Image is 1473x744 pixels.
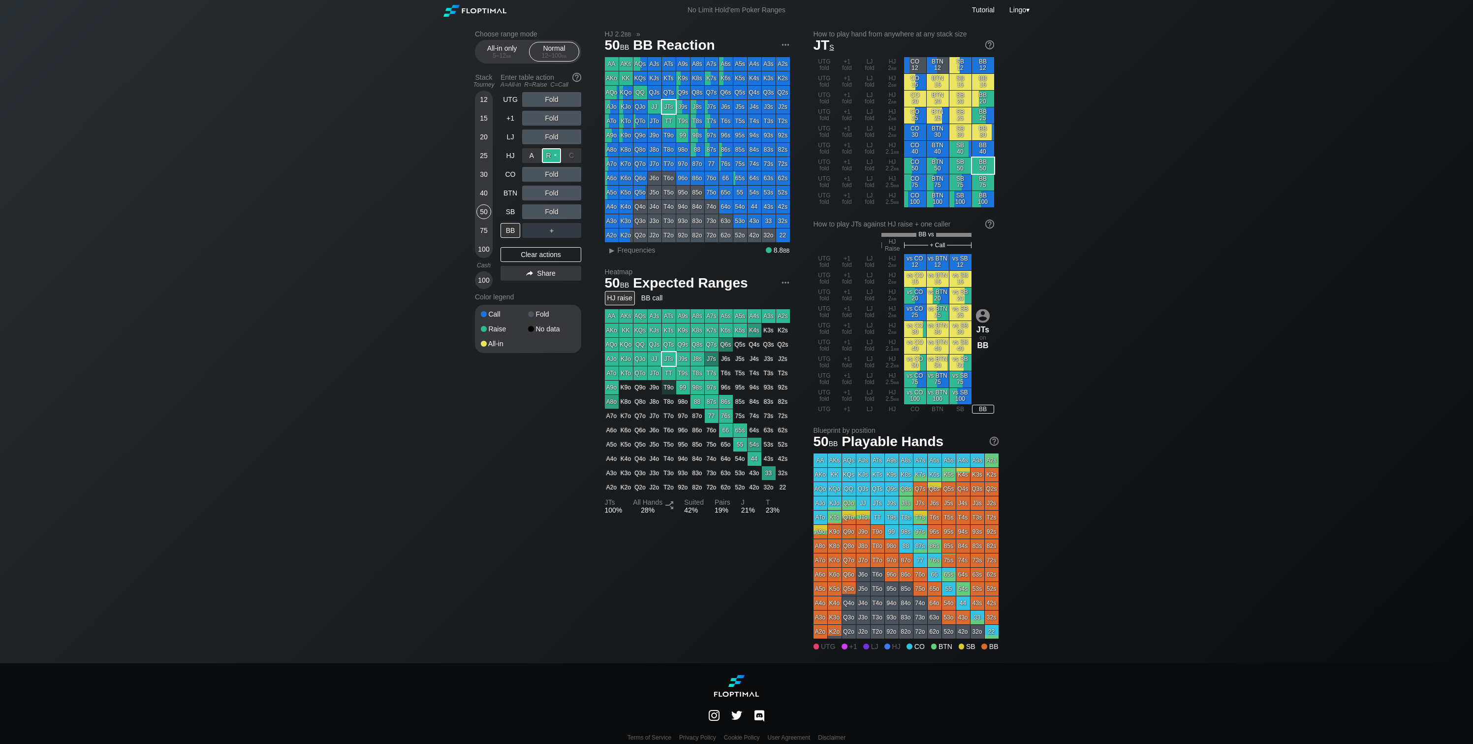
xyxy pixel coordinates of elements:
[859,191,881,207] div: LJ fold
[904,74,926,90] div: CO 15
[949,91,972,107] div: SB 20
[648,186,661,199] div: J5o
[605,129,619,142] div: A9o
[762,57,776,71] div: A3s
[949,191,972,207] div: SB 100
[949,158,972,174] div: SB 50
[719,200,733,214] div: 64o
[891,115,897,122] span: bb
[481,311,528,318] div: Call
[859,91,881,107] div: LJ fold
[631,30,645,38] span: »
[768,734,811,741] a: User Agreement
[501,92,520,107] div: UTG
[972,124,994,140] div: BB 30
[705,200,719,214] div: 74o
[972,191,994,207] div: BB 100
[762,100,776,114] div: J3s
[733,71,747,85] div: K5s
[673,6,800,16] div: No Limit Hold’em Poker Ranges
[648,171,661,185] div: J6o
[633,71,647,85] div: KQs
[891,131,897,138] span: bb
[748,157,761,171] div: 74s
[891,65,897,71] span: bb
[676,143,690,157] div: 98o
[762,114,776,128] div: T3s
[927,74,949,90] div: BTN 15
[662,157,676,171] div: T7o
[748,200,761,214] div: 44
[476,273,491,288] div: 100
[603,38,631,54] span: 50
[972,57,994,73] div: BB 12
[814,30,994,38] h2: How to play hand from anywhere at any stack size
[836,107,858,124] div: +1 fold
[662,186,676,199] div: T5o
[780,277,791,288] img: ellipsis.fd386fe8.svg
[927,174,949,191] div: BTN 75
[705,157,719,171] div: 77
[690,57,704,71] div: A8s
[443,5,506,17] img: Floptimal logo
[904,191,926,207] div: CO 100
[633,114,647,128] div: QTo
[605,57,619,71] div: AA
[733,100,747,114] div: J5s
[762,186,776,199] div: 53s
[705,57,719,71] div: A7s
[648,143,661,157] div: J8o
[881,74,904,90] div: HJ 2
[927,191,949,207] div: BTN 100
[690,143,704,157] div: 88
[690,186,704,199] div: 85o
[859,74,881,90] div: LJ fold
[705,186,719,199] div: 75o
[501,204,520,219] div: SB
[690,86,704,99] div: Q8s
[709,710,720,721] img: bUX4K2iH3jTYE1AAAAAElFTkSuQmCC
[894,148,899,155] span: bb
[714,675,759,697] img: Floptimal logo
[690,129,704,142] div: 98s
[605,71,619,85] div: AKo
[690,157,704,171] div: 87o
[949,124,972,140] div: SB 30
[984,39,995,50] img: help.32db89a4.svg
[662,143,676,157] div: T8o
[605,157,619,171] div: A7o
[619,71,633,85] div: KK
[904,91,926,107] div: CO 20
[476,148,491,163] div: 25
[619,129,633,142] div: K9o
[522,148,581,163] div: Raise
[719,114,733,128] div: T6s
[705,86,719,99] div: Q7s
[776,171,790,185] div: 62s
[561,52,566,59] span: bb
[522,186,581,200] div: Fold
[949,174,972,191] div: SB 75
[648,86,661,99] div: QJs
[972,6,995,14] a: Tutorial
[676,71,690,85] div: K9s
[662,129,676,142] div: T9o
[522,111,581,126] div: Fold
[627,734,671,741] a: Terms of Service
[836,141,858,157] div: +1 fold
[904,124,926,140] div: CO 30
[1009,6,1026,14] span: Lingo
[619,186,633,199] div: K5o
[633,157,647,171] div: Q7o
[676,200,690,214] div: 94o
[471,69,497,92] div: Stack
[690,200,704,214] div: 84o
[481,52,523,59] div: 5 – 12
[949,57,972,73] div: SB 12
[526,271,533,276] img: share.864f2f62.svg
[748,71,761,85] div: K4s
[748,86,761,99] div: Q4s
[648,129,661,142] div: J9o
[972,107,994,124] div: BB 25
[633,200,647,214] div: Q4o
